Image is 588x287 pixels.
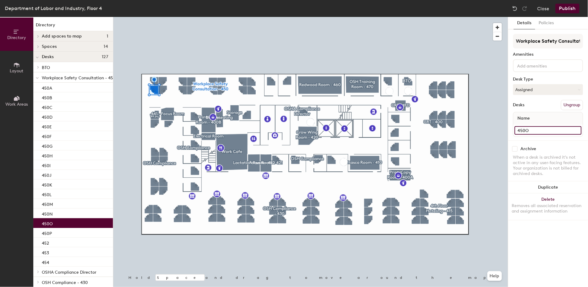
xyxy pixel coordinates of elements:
p: 450K [42,181,52,188]
button: Duplicate [508,181,588,193]
span: OSH Compliance - 430 [42,280,88,285]
p: 453 [42,249,49,256]
button: Assigned [513,84,583,95]
button: Policies [535,17,558,29]
button: Close [537,4,550,13]
p: 450N [42,210,53,217]
p: 450L [42,190,51,197]
img: Undo [512,5,518,12]
p: 450D [42,113,52,120]
div: Amenities [513,52,583,57]
p: 450I [42,161,51,168]
button: DeleteRemoves all associated reservation and assignment information [508,193,588,220]
span: 1 [107,34,108,39]
p: 450M [42,200,53,207]
div: When a desk is archived it's not active in any user-facing features. Your organization is not bil... [513,155,583,176]
p: 450J [42,171,51,178]
span: BTO [42,65,50,70]
span: Add spaces to map [42,34,82,39]
p: 450A [42,84,52,91]
input: Add amenities [516,62,571,69]
h1: Directory [33,22,113,31]
button: Ungroup [561,100,583,110]
div: Removes all associated reservation and assignment information [512,203,584,214]
div: Desk Type [513,77,583,82]
span: Spaces [42,44,57,49]
button: Help [487,271,502,281]
p: 454 [42,258,49,265]
input: Unnamed desk [515,126,582,135]
span: Workplace Safety Consultation - 450 [42,75,116,81]
p: 450P [42,229,52,236]
p: 450B [42,94,52,101]
div: Archive [521,147,537,151]
p: 452 [42,239,49,246]
img: Redo [522,5,528,12]
div: Desks [513,103,525,107]
span: Layout [10,68,24,74]
p: 450E [42,123,52,130]
p: 450O [42,219,53,226]
button: Details [514,17,535,29]
p: 450G [42,142,52,149]
span: Name [515,113,533,124]
span: Work Areas [5,102,28,107]
span: Directory [7,35,26,40]
span: OSHA Compliance Director [42,270,96,275]
p: 450F [42,132,51,139]
span: Desks [42,54,54,59]
p: 450C [42,103,52,110]
span: 14 [104,44,108,49]
span: 127 [102,54,108,59]
div: Department of Labor and Industry, Floor 4 [5,5,102,12]
button: Publish [556,4,580,13]
p: 450H [42,152,53,159]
